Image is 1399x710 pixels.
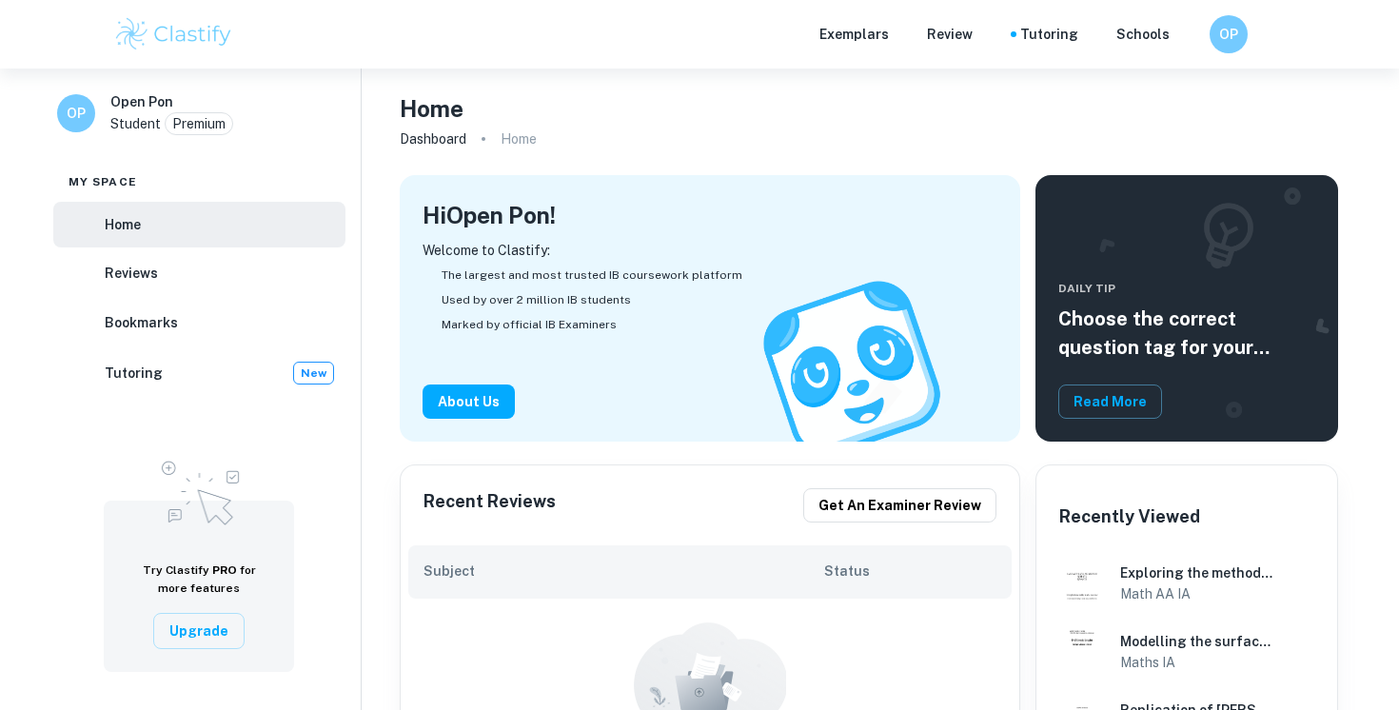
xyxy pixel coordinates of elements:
[424,561,825,582] h6: Subject
[1052,553,1322,614] a: Math AA IA example thumbnail: Exploring the method of calculating the Exploring the method of cal...
[66,103,88,124] h6: OP
[110,113,161,134] p: Student
[1059,561,1105,606] img: Math AA IA example thumbnail: Exploring the method of calculating the
[400,91,463,126] h4: Home
[1059,629,1105,675] img: Maths IA example thumbnail: Modelling the surface area of a ceramic
[127,562,271,598] h6: Try Clastify for more features
[1120,583,1272,604] h6: Math AA IA
[69,173,137,190] span: My space
[803,488,996,523] button: Get an examiner review
[423,385,515,419] button: About Us
[927,24,973,45] p: Review
[1058,385,1162,419] button: Read More
[442,316,617,333] span: Marked by official IB Examiners
[424,488,556,523] h6: Recent Reviews
[1059,503,1200,530] h6: Recently Viewed
[105,363,163,384] h6: Tutoring
[53,202,345,247] a: Home
[1185,30,1194,39] button: Help and Feedback
[113,15,234,53] img: Clastify logo
[400,126,466,152] a: Dashboard
[1058,280,1315,297] span: Daily Tip
[110,91,173,112] h6: Open Pon
[53,349,345,397] a: TutoringNew
[1120,652,1272,673] h6: Maths IA
[294,365,333,382] span: New
[442,266,742,284] span: The largest and most trusted IB coursework platform
[105,214,141,235] h6: Home
[1120,562,1272,583] h6: Exploring the method of calculating the surface area of solid of revolution and estimating the la...
[1116,24,1170,45] a: Schools
[423,240,997,261] p: Welcome to Clastify:
[1052,621,1322,682] a: Maths IA example thumbnail: Modelling the surface area of a ceramic Modelling the surface area of...
[1058,305,1315,362] h5: Choose the correct question tag for your coursework
[1210,15,1248,53] button: OP
[824,561,996,582] h6: Status
[1218,24,1240,45] h6: OP
[151,449,246,531] img: Upgrade to Pro
[212,563,237,577] span: PRO
[172,113,226,134] p: Premium
[423,198,556,232] h4: Hi Open Pon !
[501,128,537,149] p: Home
[819,24,889,45] p: Exemplars
[1020,24,1078,45] a: Tutoring
[442,291,631,308] span: Used by over 2 million IB students
[53,300,345,345] a: Bookmarks
[1120,631,1272,652] h6: Modelling the surface area of a ceramic pot
[105,263,158,284] h6: Reviews
[153,613,245,649] button: Upgrade
[53,251,345,297] a: Reviews
[105,312,178,333] h6: Bookmarks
